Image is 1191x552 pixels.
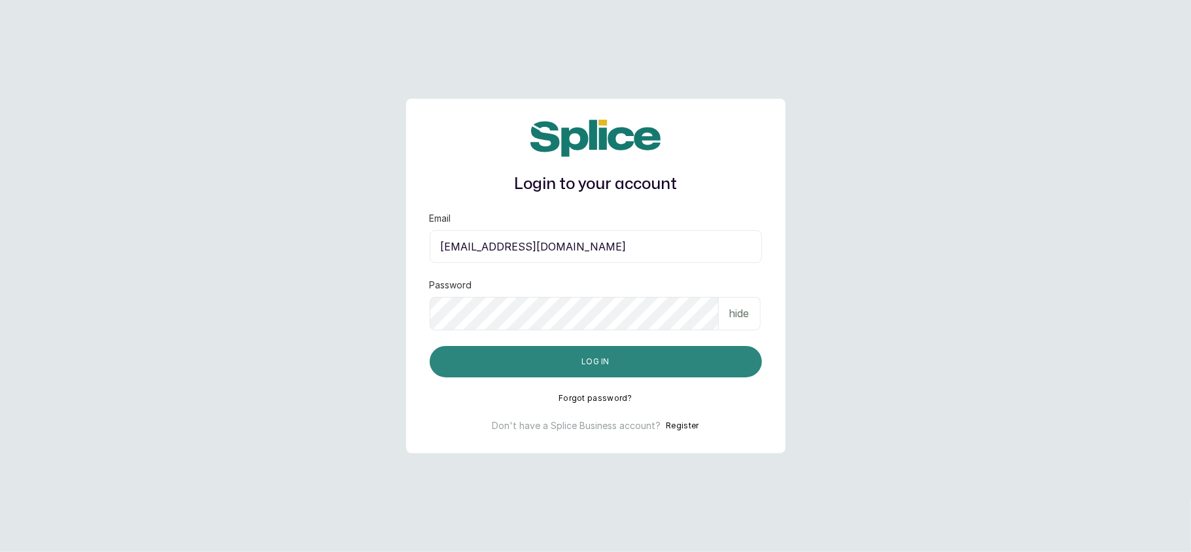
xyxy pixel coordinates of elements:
p: Don't have a Splice Business account? [492,419,661,432]
input: email@acme.com [430,230,762,263]
button: Log in [430,346,762,377]
button: Register [666,419,699,432]
p: hide [729,305,750,321]
h1: Login to your account [430,173,762,196]
label: Email [430,212,451,225]
label: Password [430,279,472,292]
button: Forgot password? [559,393,632,404]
